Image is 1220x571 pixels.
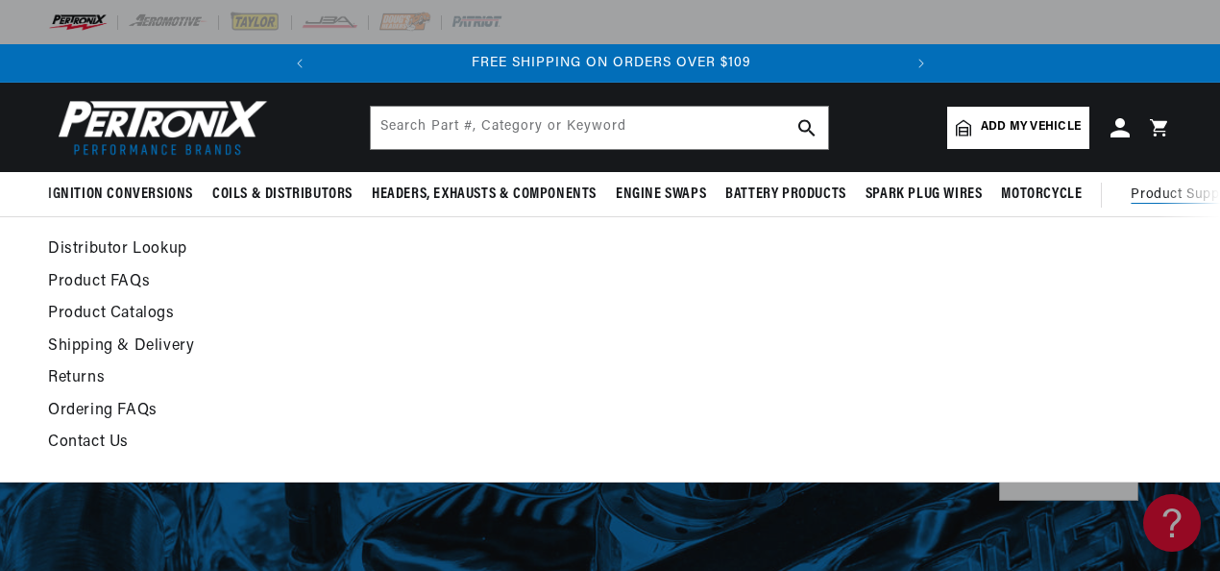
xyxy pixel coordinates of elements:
[362,172,606,217] summary: Headers, Exhausts & Components
[48,236,865,263] a: Distributor Lookup
[472,56,751,70] span: FREE SHIPPING ON ORDERS OVER $109
[716,172,856,217] summary: Battery Products
[320,53,903,74] div: Announcement
[48,398,865,425] a: Ordering FAQs
[786,107,828,149] button: search button
[866,185,983,205] span: Spark Plug Wires
[616,185,706,205] span: Engine Swaps
[725,185,846,205] span: Battery Products
[371,107,828,149] input: Search Part #, Category or Keyword
[1001,185,1082,205] span: Motorcycle
[48,172,203,217] summary: Ignition Conversions
[212,185,353,205] span: Coils & Distributors
[981,118,1081,137] span: Add my vehicle
[48,430,865,457] a: Contact Us
[372,185,597,205] span: Headers, Exhausts & Components
[947,107,1089,149] a: Add my vehicle
[856,172,992,217] summary: Spark Plug Wires
[48,94,269,161] img: Pertronix
[902,44,940,83] button: Translation missing: en.sections.announcements.next_announcement
[48,269,865,296] a: Product FAQs
[281,44,319,83] button: Translation missing: en.sections.announcements.previous_announcement
[48,301,865,328] a: Product Catalogs
[320,53,903,74] div: 2 of 2
[48,185,193,205] span: Ignition Conversions
[48,365,865,392] a: Returns
[606,172,716,217] summary: Engine Swaps
[203,172,362,217] summary: Coils & Distributors
[48,334,865,360] a: Shipping & Delivery
[991,172,1091,217] summary: Motorcycle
